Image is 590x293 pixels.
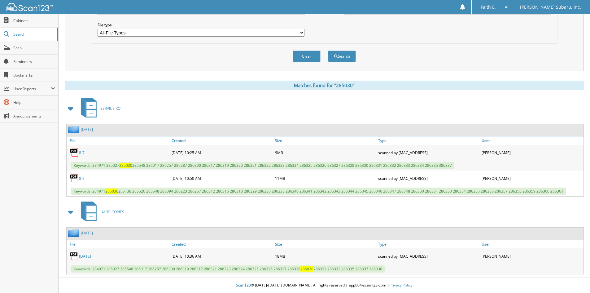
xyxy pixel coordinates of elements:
span: Keywords: 284971 285027 285548 286017 286257 286287 286300 286317 286319 286320 286321 286322 286... [71,162,454,169]
div: [DATE] 10:25 AM [170,146,273,159]
a: 8-8 [79,176,85,181]
img: PDF.png [70,174,79,183]
span: Announcements [13,113,55,119]
span: User Reports [13,86,51,91]
div: [PERSON_NAME] [480,146,583,159]
a: [DATE] [81,127,93,132]
img: scan123-logo-white.svg [6,3,53,11]
img: folder2.png [68,229,81,237]
a: Type [377,136,480,145]
span: Scan123 [236,282,251,288]
img: PDF.png [70,148,79,157]
span: 285030 [119,163,132,168]
a: File [67,240,170,248]
div: scanned by [MAC_ADDRESS] [377,250,480,262]
a: Type [377,240,480,248]
span: HARD COPIES [100,209,124,215]
label: File type [98,22,304,28]
div: 9MB [273,146,377,159]
span: SERVICE RO [100,106,120,111]
span: Keywords: 284971 285027 285548 286017 286287 286300 286319 286317 286321 286323 286324 286325 286... [71,265,385,273]
div: 11MB [273,172,377,184]
a: 8-7 [79,150,85,155]
span: Bookmarks [13,73,55,78]
span: Scan [13,45,55,51]
span: 285030 [105,189,118,194]
div: scanned by [MAC_ADDRESS] [377,172,480,184]
div: [PERSON_NAME] [480,250,583,262]
img: PDF.png [70,251,79,261]
a: [DATE] [79,254,91,259]
span: Keywords: 284971 285138 285526 285548 286094 286223 286257 286312 286316 286318 286329 286336 286... [71,188,566,195]
div: 18MB [273,250,377,262]
div: © [DATE]-[DATE] [DOMAIN_NAME]. All rights reserved | appb04-scan123-com | [59,278,590,293]
a: HARD COPIES [77,200,124,224]
a: File [67,136,170,145]
span: Help [13,100,55,105]
span: Search [13,32,54,37]
a: User [480,136,583,145]
div: [DATE] 10:36 AM [170,250,273,262]
span: Cabinets [13,18,55,23]
span: Faith E. [481,5,496,9]
button: Clear [293,51,321,62]
div: [PERSON_NAME] [480,172,583,184]
a: Size [273,240,377,248]
span: Reminders [13,59,55,64]
a: Created [170,136,273,145]
div: scanned by [MAC_ADDRESS] [377,146,480,159]
span: [PERSON_NAME] Subaru, Inc. [520,5,581,9]
div: Matches found for "285030" [65,81,584,90]
a: SERVICE RO [77,96,120,121]
a: Created [170,240,273,248]
button: Search [328,51,356,62]
img: folder2.png [68,126,81,133]
a: User [480,240,583,248]
a: Size [273,136,377,145]
div: [DATE] 10:50 AM [170,172,273,184]
a: Privacy Policy [389,282,413,288]
a: [DATE] [81,230,93,236]
span: 285030 [300,266,313,272]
